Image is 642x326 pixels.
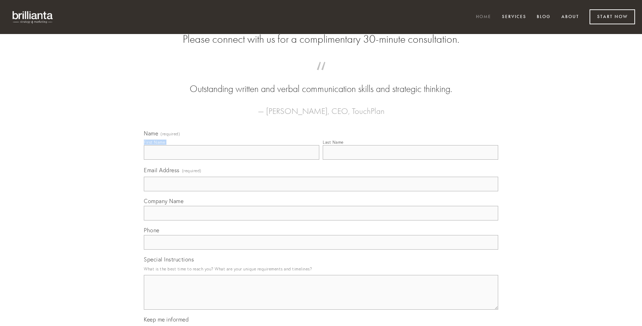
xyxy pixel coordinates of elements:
[144,33,498,46] h2: Please connect with us for a complimentary 30-minute consultation.
[155,96,487,118] figcaption: — [PERSON_NAME], CEO, TouchPlan
[590,9,635,24] a: Start Now
[144,227,159,234] span: Phone
[323,140,344,145] div: Last Name
[144,316,189,323] span: Keep me informed
[144,256,194,263] span: Special Instructions
[144,130,158,137] span: Name
[155,69,487,96] blockquote: Outstanding written and verbal communication skills and strategic thinking.
[144,198,183,204] span: Company Name
[182,166,201,175] span: (required)
[532,11,555,23] a: Blog
[144,140,165,145] div: First Name
[557,11,584,23] a: About
[144,167,180,174] span: Email Address
[144,264,498,274] p: What is the best time to reach you? What are your unique requirements and timelines?
[497,11,531,23] a: Services
[155,69,487,82] span: “
[471,11,496,23] a: Home
[7,7,59,27] img: brillianta - research, strategy, marketing
[160,132,180,136] span: (required)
